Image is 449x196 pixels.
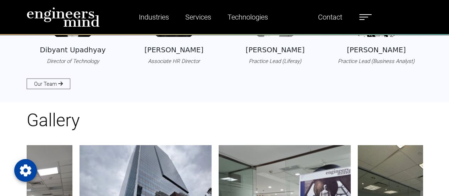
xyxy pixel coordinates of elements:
h5: [PERSON_NAME] [246,46,305,54]
a: Industries [136,9,172,25]
img: logo [27,7,100,27]
a: Services [182,9,214,25]
i: Practice Lead (Liferay) [249,58,301,64]
a: Technologies [225,9,271,25]
h5: [PERSON_NAME] [144,46,203,54]
a: Our Team [27,79,70,89]
i: Practice Lead (Business Analyst) [338,58,415,64]
h5: [PERSON_NAME] [347,46,406,54]
a: Contact [315,9,345,25]
i: Associate HR Director [148,58,200,64]
i: Director of Technology [46,58,99,64]
h1: Gallery [27,110,423,131]
h5: Dibyant Upadhyay [40,46,106,54]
